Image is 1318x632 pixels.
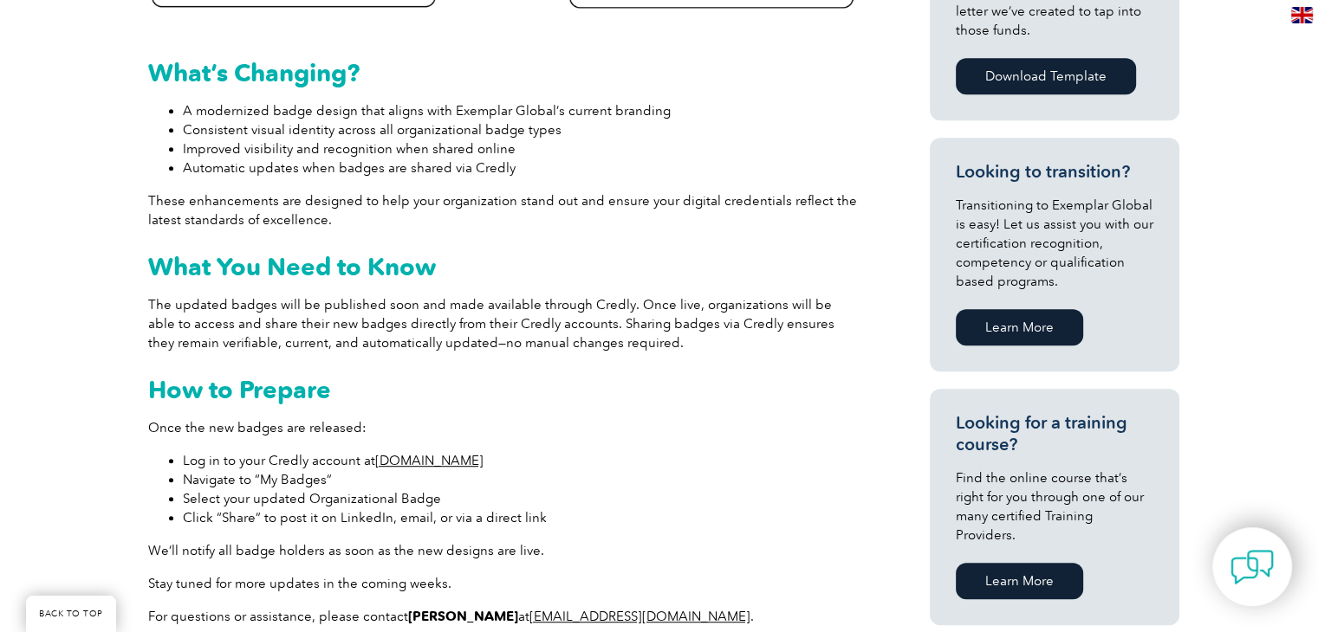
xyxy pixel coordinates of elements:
[148,541,859,560] p: We’ll notify all badge holders as soon as the new designs are live.
[956,468,1153,545] p: Find the online course that’s right for you through one of our many certified Training Providers.
[148,418,859,437] p: Once the new badges are released:
[183,489,859,508] li: Select your updated Organizational Badge
[148,295,859,352] p: The updated badges will be published soon and made available through Credly. Once live, organizat...
[183,508,859,527] li: Click “Share” to post it on LinkedIn, email, or via a direct link
[26,596,116,632] a: BACK TO TOP
[148,375,331,404] strong: How to Prepare
[183,470,859,489] li: Navigate to “My Badges”
[148,252,436,281] strong: What You Need to Know
[183,101,859,120] li: A modernized badge design that aligns with Exemplar Global’s current branding
[148,607,859,626] p: For questions or assistance, please contact at .
[1291,7,1313,23] img: en
[956,309,1083,345] a: Learn More
[183,120,859,139] li: Consistent visual identity across all organizational badge types
[1230,545,1274,589] img: contact-chat.png
[956,196,1153,291] p: Transitioning to Exemplar Global is easy! Let us assist you with our certification recognition, c...
[183,139,859,158] li: Improved visibility and recognition when shared online
[408,609,518,624] strong: [PERSON_NAME]
[375,453,484,468] a: [DOMAIN_NAME]
[956,563,1083,599] a: Learn More
[148,191,859,229] p: These enhancements are designed to help your organization stand out and ensure your digital crede...
[956,58,1136,94] a: Download Template
[529,609,750,624] a: [EMAIL_ADDRESS][DOMAIN_NAME]
[148,58,360,87] strong: What’s Changing?
[183,451,859,470] li: Log in to your Credly account at
[148,574,859,593] p: Stay tuned for more updates in the coming weeks.
[956,412,1153,455] h3: Looking for a training course?
[183,158,859,177] li: Automatic updates when badges are shared via Credly
[956,161,1153,183] h3: Looking to transition?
